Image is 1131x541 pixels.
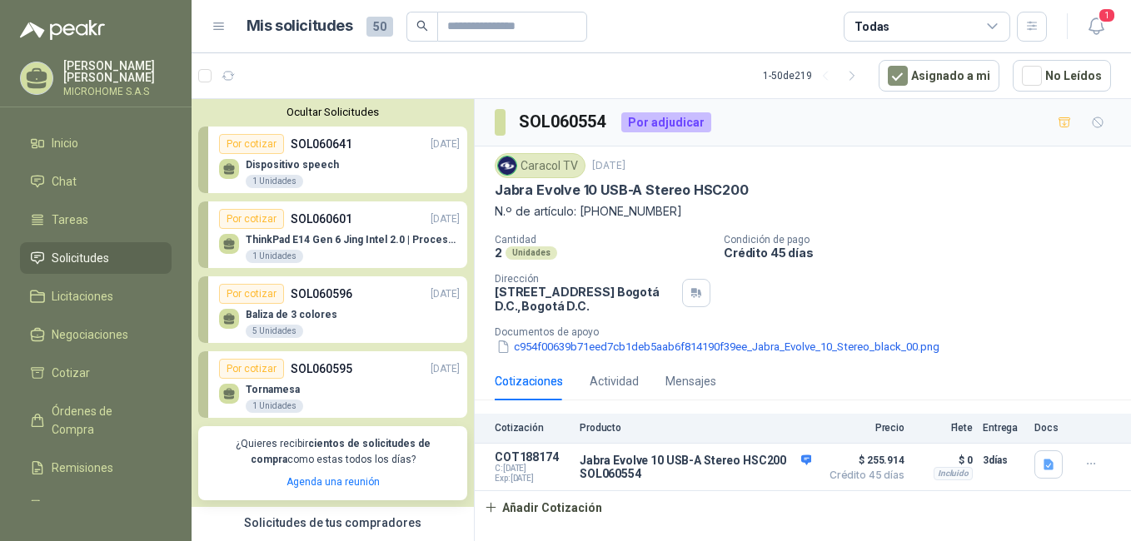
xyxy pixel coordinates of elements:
[52,249,109,267] span: Solicitudes
[291,285,352,303] p: SOL060596
[495,422,570,434] p: Cotización
[219,359,284,379] div: Por cotizar
[495,181,749,199] p: Jabra Evolve 10 USB-A Stereo HSC200
[52,364,90,382] span: Cotizar
[431,211,460,227] p: [DATE]
[198,276,467,343] a: Por cotizarSOL060596[DATE] Baliza de 3 colores5 Unidades
[208,436,457,468] p: ¿Quieres recibir como estas todos los días?
[63,87,172,97] p: MICROHOME S.A.S
[519,109,608,135] h3: SOL060554
[724,234,1124,246] p: Condición de pago
[246,400,303,413] div: 1 Unidades
[431,136,460,152] p: [DATE]
[416,20,428,32] span: search
[763,62,865,89] div: 1 - 50 de 219
[52,402,156,439] span: Órdenes de Compra
[52,325,128,344] span: Negociaciones
[246,309,337,320] p: Baliza de 3 colores
[1013,60,1111,92] button: No Leídos
[246,384,303,395] p: Tornamesa
[219,209,284,229] div: Por cotizar
[495,372,563,390] div: Cotizaciones
[665,372,716,390] div: Mensajes
[879,60,999,92] button: Asignado a mi
[246,250,303,263] div: 1 Unidades
[20,242,172,274] a: Solicitudes
[20,452,172,484] a: Remisiones
[52,287,113,305] span: Licitaciones
[495,450,570,464] p: COT188174
[198,351,467,418] a: Por cotizarSOL060595[DATE] Tornamesa1 Unidades
[52,497,125,515] span: Configuración
[52,134,78,152] span: Inicio
[495,326,1124,338] p: Documentos de apoyo
[20,127,172,159] a: Inicio
[63,60,172,83] p: [PERSON_NAME] [PERSON_NAME]
[192,507,474,539] div: Solicitudes de tus compradores
[914,422,973,434] p: Flete
[592,158,625,174] p: [DATE]
[1081,12,1111,42] button: 1
[495,234,710,246] p: Cantidad
[495,338,941,355] button: c954f00639b71eed7cb1deb5aab6f814190f39ee_Jabra_Evolve_10_Stereo_black_00.png
[914,450,973,470] p: $ 0
[198,106,467,118] button: Ocultar Solicitudes
[219,134,284,154] div: Por cotizar
[495,153,585,178] div: Caracol TV
[246,175,303,188] div: 1 Unidades
[20,357,172,389] a: Cotizar
[495,202,1111,221] p: N.º de artículo: [PHONE_NUMBER]
[20,204,172,236] a: Tareas
[821,470,904,480] span: Crédito 45 días
[20,395,172,445] a: Órdenes de Compra
[621,112,711,132] div: Por adjudicar
[251,438,431,465] b: cientos de solicitudes de compra
[198,127,467,193] a: Por cotizarSOL060641[DATE] Dispositivo speech1 Unidades
[291,210,352,228] p: SOL060601
[498,156,516,175] img: Company Logo
[724,246,1124,260] p: Crédito 45 días
[495,285,675,313] p: [STREET_ADDRESS] Bogotá D.C. , Bogotá D.C.
[475,491,611,524] button: Añadir Cotización
[366,17,393,37] span: 50
[495,474,570,484] span: Exp: [DATE]
[495,273,675,285] p: Dirección
[286,476,380,488] a: Agenda una reunión
[192,99,474,507] div: Ocultar SolicitudesPor cotizarSOL060641[DATE] Dispositivo speech1 UnidadesPor cotizarSOL060601[DA...
[246,234,460,246] p: ThinkPad E14 Gen 6 Jing Intel 2.0 | Procesador Intel Core Ultra 5 125U ( 12
[246,325,303,338] div: 5 Unidades
[291,135,352,153] p: SOL060641
[1034,422,1068,434] p: Docs
[495,246,502,260] p: 2
[854,17,889,36] div: Todas
[246,159,339,171] p: Dispositivo speech
[247,14,353,38] h1: Mis solicitudes
[52,172,77,191] span: Chat
[983,450,1024,470] p: 3 días
[821,450,904,470] span: $ 255.914
[431,361,460,377] p: [DATE]
[431,286,460,302] p: [DATE]
[821,422,904,434] p: Precio
[20,20,105,40] img: Logo peakr
[580,454,811,480] p: Jabra Evolve 10 USB-A Stereo HSC200 SOL060554
[20,280,172,312] a: Licitaciones
[934,467,973,480] div: Incluido
[291,360,352,378] p: SOL060595
[983,422,1024,434] p: Entrega
[506,246,557,260] div: Unidades
[198,201,467,268] a: Por cotizarSOL060601[DATE] ThinkPad E14 Gen 6 Jing Intel 2.0 | Procesador Intel Core Ultra 5 125U...
[52,459,113,477] span: Remisiones
[20,166,172,197] a: Chat
[1098,7,1116,23] span: 1
[20,490,172,522] a: Configuración
[219,284,284,304] div: Por cotizar
[495,464,570,474] span: C: [DATE]
[52,211,88,229] span: Tareas
[590,372,639,390] div: Actividad
[20,319,172,350] a: Negociaciones
[580,422,811,434] p: Producto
